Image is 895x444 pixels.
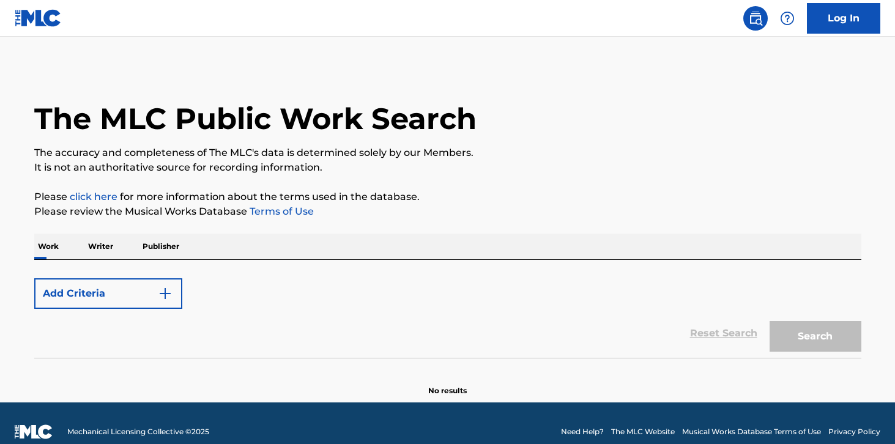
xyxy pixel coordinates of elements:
a: Public Search [743,6,768,31]
h1: The MLC Public Work Search [34,100,477,137]
div: Help [775,6,800,31]
span: Mechanical Licensing Collective © 2025 [67,426,209,437]
button: Add Criteria [34,278,182,309]
p: The accuracy and completeness of The MLC's data is determined solely by our Members. [34,146,861,160]
p: It is not an authoritative source for recording information. [34,160,861,175]
img: logo [15,424,53,439]
p: Work [34,234,62,259]
iframe: Chat Widget [834,385,895,444]
p: Writer [84,234,117,259]
a: The MLC Website [611,426,675,437]
a: Privacy Policy [828,426,880,437]
p: Publisher [139,234,183,259]
a: Need Help? [561,426,604,437]
img: help [780,11,795,26]
p: Please for more information about the terms used in the database. [34,190,861,204]
a: Musical Works Database Terms of Use [682,426,821,437]
p: Please review the Musical Works Database [34,204,861,219]
a: Log In [807,3,880,34]
form: Search Form [34,272,861,358]
img: 9d2ae6d4665cec9f34b9.svg [158,286,173,301]
p: No results [428,371,467,396]
a: Terms of Use [247,205,314,217]
a: click here [70,191,117,202]
img: MLC Logo [15,9,62,27]
img: search [748,11,763,26]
